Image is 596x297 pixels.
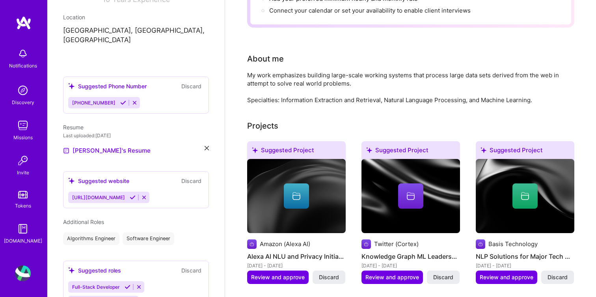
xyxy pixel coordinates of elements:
[68,177,129,185] div: Suggested website
[13,133,33,142] div: Missions
[15,118,31,133] img: teamwork
[205,146,209,150] i: icon Close
[9,62,37,70] div: Notifications
[68,267,75,274] i: icon SuggestedTeams
[63,26,209,45] p: [GEOGRAPHIC_DATA], [GEOGRAPHIC_DATA], [GEOGRAPHIC_DATA]
[15,202,31,210] div: Tokens
[63,148,69,154] img: Resume
[12,98,34,106] div: Discovery
[476,262,574,270] div: [DATE] - [DATE]
[68,177,75,184] i: icon SuggestedTeams
[123,232,174,245] div: Software Engineer
[68,82,147,90] div: Suggested Phone Number
[15,221,31,237] img: guide book
[252,147,258,153] i: icon SuggestedTeams
[63,131,209,140] div: Last uploaded: [DATE]
[260,240,310,248] div: Amazon (Alexa AI)
[361,159,460,233] img: cover
[319,273,339,281] span: Discard
[247,239,257,249] img: Company logo
[247,53,284,65] div: Tell us a little about yourself
[68,83,75,90] i: icon SuggestedTeams
[361,239,371,249] img: Company logo
[72,194,125,200] span: [URL][DOMAIN_NAME]
[247,120,278,132] div: Projects
[141,194,147,200] i: Reject
[179,266,204,275] button: Discard
[179,176,204,185] button: Discard
[247,251,346,262] h4: Alexa AI NLU and Privacy Initiatives
[366,147,372,153] i: icon SuggestedTeams
[481,147,486,153] i: icon SuggestedTeams
[548,273,568,281] span: Discard
[179,82,204,91] button: Discard
[365,273,419,281] span: Review and approve
[15,46,31,62] img: bell
[15,265,31,281] img: User Avatar
[63,232,119,245] div: Algorithms Engineer
[247,159,346,233] img: cover
[125,284,130,290] i: Accept
[247,141,346,162] div: Suggested Project
[247,53,284,65] div: About me
[247,71,562,104] div: My work emphasizes building large-scale working systems that process large data sets derived from...
[63,219,104,225] span: Additional Roles
[63,146,151,155] a: [PERSON_NAME]'s Resume
[15,82,31,98] img: discovery
[247,262,346,270] div: [DATE] - [DATE]
[15,153,31,168] img: Invite
[269,7,471,14] span: Connect your calendar or set your availability to enable client interviews
[132,100,138,106] i: Reject
[476,141,574,162] div: Suggested Project
[18,191,28,198] img: tokens
[361,251,460,262] h4: Knowledge Graph ML Leadership
[63,124,84,131] span: Resume
[72,100,115,106] span: [PHONE_NUMBER]
[361,141,460,162] div: Suggested Project
[476,239,485,249] img: Company logo
[433,273,453,281] span: Discard
[130,194,136,200] i: Accept
[251,273,305,281] span: Review and approve
[476,251,574,262] h4: NLP Solutions for Major Tech Companies
[136,284,142,290] i: Reject
[120,100,126,106] i: Accept
[72,284,120,290] span: Full-Stack Developer
[68,266,121,275] div: Suggested roles
[488,240,538,248] div: Basis Technology
[374,240,419,248] div: Twitter (Cortex)
[63,13,209,21] div: Location
[16,16,32,30] img: logo
[480,273,533,281] span: Review and approve
[4,237,42,245] div: [DOMAIN_NAME]
[17,168,29,177] div: Invite
[476,159,574,233] img: cover
[361,262,460,270] div: [DATE] - [DATE]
